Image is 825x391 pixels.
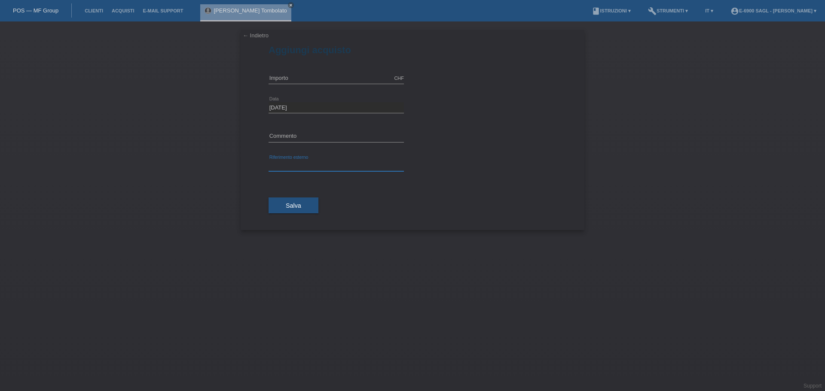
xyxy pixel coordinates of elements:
a: Support [804,383,822,389]
a: Acquisti [107,8,139,13]
h1: Aggiungi acquisto [269,45,556,55]
a: E-mail Support [139,8,188,13]
button: Salva [269,197,318,214]
a: ← Indietro [243,32,269,39]
a: account_circleE-6900 Sagl - [PERSON_NAME] ▾ [726,8,821,13]
i: build [648,7,657,15]
a: close [288,2,294,8]
a: Clienti [80,8,107,13]
a: bookIstruzioni ▾ [587,8,635,13]
a: buildStrumenti ▾ [644,8,692,13]
a: IT ▾ [701,8,718,13]
a: [PERSON_NAME] Tombolato [214,7,287,14]
i: book [592,7,600,15]
span: Salva [286,202,301,209]
a: POS — MF Group [13,7,58,14]
i: account_circle [730,7,739,15]
i: close [289,3,293,7]
div: CHF [394,76,404,81]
